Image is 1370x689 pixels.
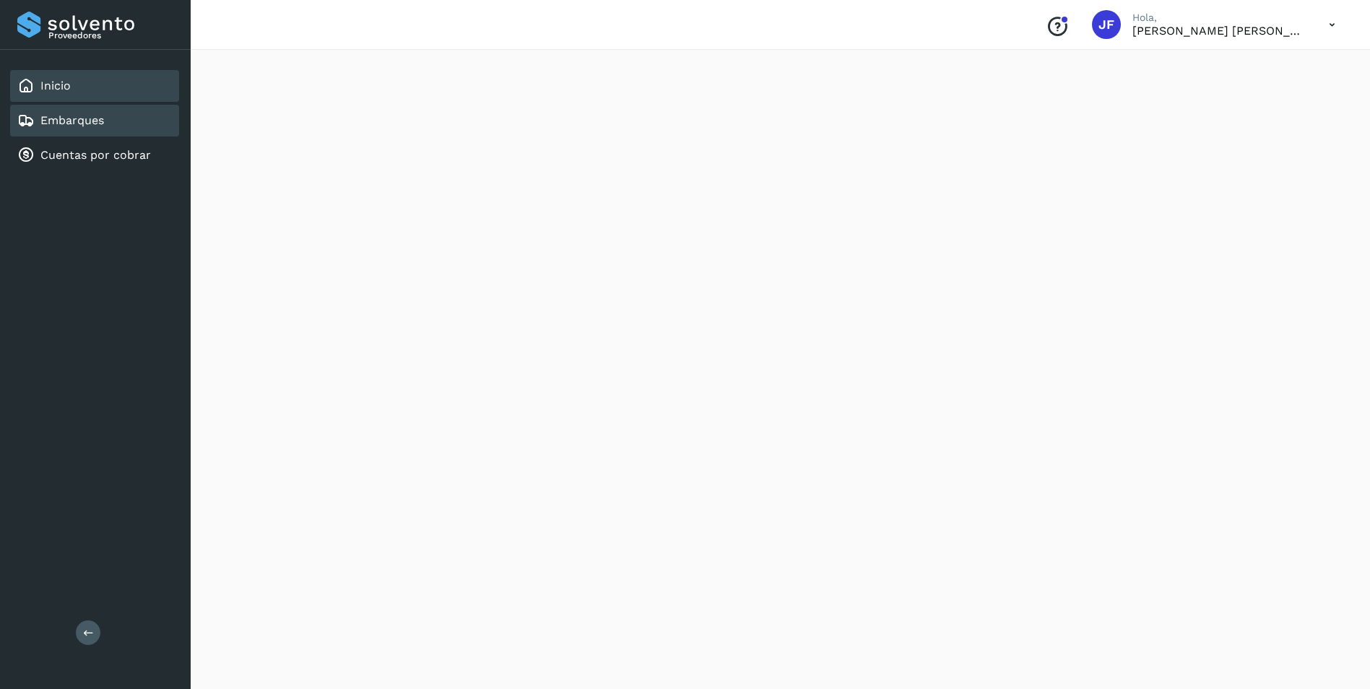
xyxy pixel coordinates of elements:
[40,79,71,92] a: Inicio
[10,139,179,171] div: Cuentas por cobrar
[1132,12,1306,24] p: Hola,
[10,70,179,102] div: Inicio
[10,105,179,136] div: Embarques
[1132,24,1306,38] p: JOSE FUENTES HERNANDEZ
[40,148,151,162] a: Cuentas por cobrar
[48,30,173,40] p: Proveedores
[40,113,104,127] a: Embarques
